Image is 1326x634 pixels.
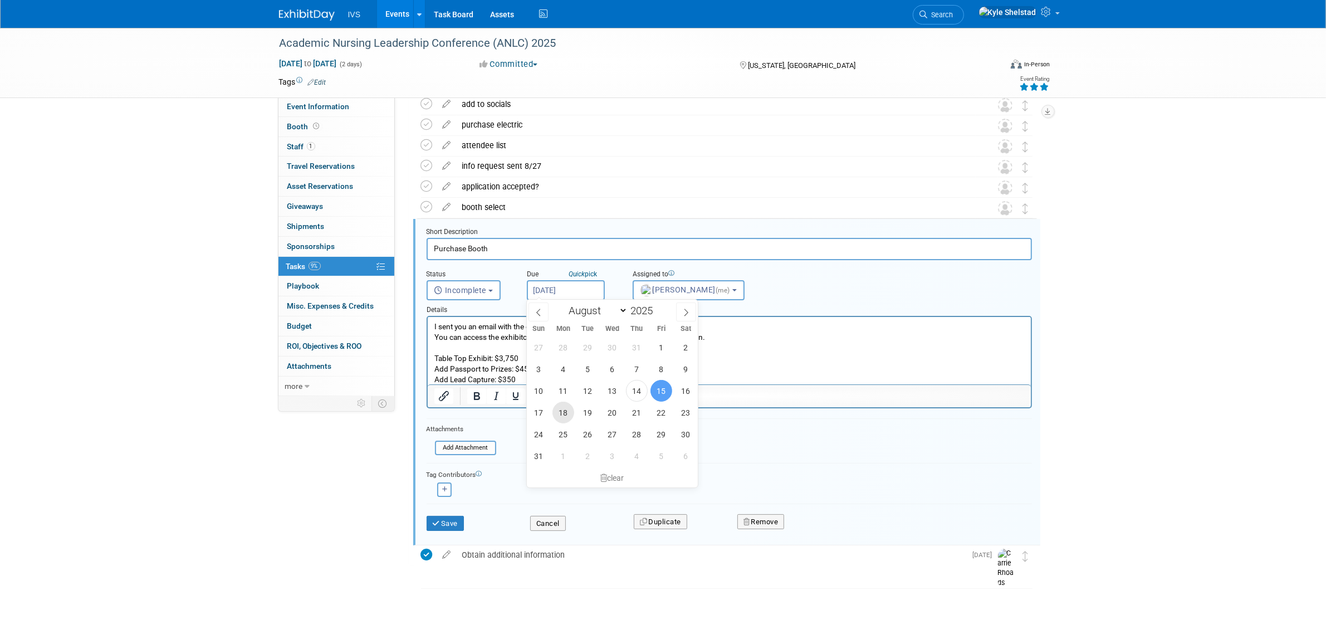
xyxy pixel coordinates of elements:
a: edit [437,550,457,560]
span: Sun [527,325,551,333]
a: Giveaways [278,197,394,216]
span: July 31, 2025 [626,336,648,358]
span: Wed [600,325,625,333]
span: July 28, 2025 [552,336,574,358]
span: August 27, 2025 [601,423,623,445]
td: Tags [279,76,326,87]
span: Shipments [287,222,325,231]
button: Bold [467,388,486,404]
span: August 20, 2025 [601,402,623,423]
i: Move task [1023,100,1029,111]
button: Insert/edit link [434,388,453,404]
img: Unassigned [998,181,1012,195]
a: Attachments [278,357,394,376]
span: August 12, 2025 [577,380,599,402]
span: August 8, 2025 [650,358,672,380]
a: Travel Reservations [278,157,394,176]
span: August 14, 2025 [626,380,648,402]
a: Budget [278,316,394,336]
span: July 30, 2025 [601,336,623,358]
span: July 27, 2025 [528,336,550,358]
span: September 6, 2025 [675,445,697,467]
div: booth select [457,198,976,217]
a: Tasks9% [278,257,394,276]
span: August 31, 2025 [528,445,550,467]
i: Move task [1023,551,1029,562]
a: Quickpick [567,270,600,279]
span: August 13, 2025 [601,380,623,402]
span: August 15, 2025 [650,380,672,402]
button: Remove [737,514,785,530]
span: [PERSON_NAME] [640,285,732,294]
span: August 4, 2025 [552,358,574,380]
img: Unassigned [998,119,1012,133]
div: clear [527,469,698,487]
span: August 19, 2025 [577,402,599,423]
span: July 29, 2025 [577,336,599,358]
button: Incomplete [427,280,501,300]
span: 9% [309,262,321,270]
div: Details [427,300,1032,316]
span: August 21, 2025 [626,402,648,423]
span: [US_STATE], [GEOGRAPHIC_DATA] [748,61,855,70]
div: Event Rating [1019,76,1049,82]
span: August 30, 2025 [675,423,697,445]
span: September 5, 2025 [650,445,672,467]
img: Carrie Rhoads [998,549,1015,588]
div: In-Person [1024,60,1050,69]
iframe: Rich Text Area [428,317,1031,384]
span: August 26, 2025 [577,423,599,445]
span: September 4, 2025 [626,445,648,467]
button: Cancel [530,516,566,531]
span: August 5, 2025 [577,358,599,380]
div: Due [527,270,616,280]
div: Obtain additional information [457,545,966,564]
span: Tue [576,325,600,333]
span: Asset Reservations [287,182,354,191]
span: Playbook [287,281,320,290]
span: Mon [551,325,576,333]
input: Name of task or a short description [427,238,1032,260]
span: August 9, 2025 [675,358,697,380]
a: more [278,377,394,396]
a: Staff1 [278,137,394,157]
img: Unassigned [998,201,1012,216]
span: August 22, 2025 [650,402,672,423]
i: Move task [1023,183,1029,193]
a: Edit [308,79,326,86]
div: Tag Contributors [427,468,1032,480]
span: September 3, 2025 [601,445,623,467]
span: Travel Reservations [287,162,355,170]
span: August 6, 2025 [601,358,623,380]
span: September 2, 2025 [577,445,599,467]
span: August 18, 2025 [552,402,574,423]
div: Status [427,270,510,280]
a: Misc. Expenses & Credits [278,296,394,316]
span: to [303,59,314,68]
span: August 16, 2025 [675,380,697,402]
span: Staff [287,142,315,151]
span: IVS [348,10,361,19]
span: Booth [287,122,322,131]
div: Assigned to [633,270,771,280]
span: (me) [716,286,730,294]
a: edit [437,182,457,192]
i: Move task [1023,142,1029,152]
a: edit [437,202,457,212]
span: Fri [649,325,674,333]
i: Move task [1023,203,1029,214]
span: August 24, 2025 [528,423,550,445]
input: Year [628,304,661,317]
img: ExhibitDay [279,9,335,21]
button: Italic [486,388,505,404]
span: August 25, 2025 [552,423,574,445]
img: Kyle Shelstad [978,6,1037,18]
button: Underline [506,388,525,404]
td: Toggle Event Tabs [371,396,394,411]
a: Asset Reservations [278,177,394,196]
button: [PERSON_NAME](me) [633,280,745,300]
a: Sponsorships [278,237,394,256]
span: Thu [625,325,649,333]
span: August 7, 2025 [626,358,648,380]
span: Budget [287,321,312,330]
